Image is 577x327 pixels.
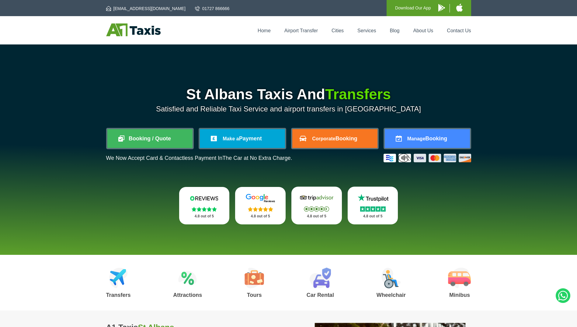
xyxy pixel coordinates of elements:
p: Satisfied and Reliable Taxi Service and airport transfers in [GEOGRAPHIC_DATA] [106,105,471,113]
img: Wheelchair [381,268,401,288]
a: Services [357,28,376,33]
img: Tripadvisor [298,193,335,202]
img: Credit And Debit Cards [384,154,471,162]
img: Stars [360,206,386,212]
a: Trustpilot Stars 4.8 out of 5 [348,187,398,224]
a: CorporateBooking [292,129,377,148]
h3: Minibus [448,292,471,298]
span: Transfers [325,86,391,102]
span: Manage [407,136,426,141]
img: A1 Taxis St Albans LTD [106,23,161,36]
h3: Attractions [173,292,202,298]
h3: Car Rental [307,292,334,298]
img: A1 Taxis iPhone App [456,4,463,12]
img: Google [242,194,279,203]
img: Trustpilot [355,193,391,202]
h1: St Albans Taxis And [106,87,471,102]
a: Blog [390,28,399,33]
a: Contact Us [447,28,471,33]
img: Stars [248,207,273,212]
a: Airport Transfer [284,28,318,33]
img: Car Rental [309,268,331,288]
span: Corporate [312,136,335,141]
p: We Now Accept Card & Contactless Payment In [106,155,292,161]
p: 4.8 out of 5 [354,213,391,220]
p: 4.8 out of 5 [186,213,223,220]
img: A1 Taxis Android App [438,4,445,12]
img: Stars [192,207,217,212]
p: 4.8 out of 5 [242,213,279,220]
a: Make aPayment [200,129,285,148]
p: Download Our App [395,4,431,12]
img: Minibus [448,268,471,288]
a: About Us [413,28,433,33]
a: Cities [332,28,344,33]
h3: Wheelchair [377,292,406,298]
a: ManageBooking [385,129,470,148]
a: Google Stars 4.8 out of 5 [235,187,286,224]
a: 01727 866666 [195,5,230,12]
img: Stars [304,206,329,212]
a: Home [258,28,271,33]
h3: Tours [245,292,264,298]
a: Reviews.io Stars 4.8 out of 5 [179,187,230,224]
img: Tours [245,268,264,288]
img: Airport Transfers [109,268,128,288]
a: Tripadvisor Stars 4.8 out of 5 [291,187,342,224]
a: [EMAIL_ADDRESS][DOMAIN_NAME] [106,5,186,12]
img: Reviews.io [186,194,222,203]
p: 4.8 out of 5 [298,213,335,220]
span: The Car at No Extra Charge. [222,155,292,161]
img: Attractions [178,268,197,288]
h3: Transfers [106,292,131,298]
a: Booking / Quote [107,129,193,148]
span: Make a [223,136,239,141]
